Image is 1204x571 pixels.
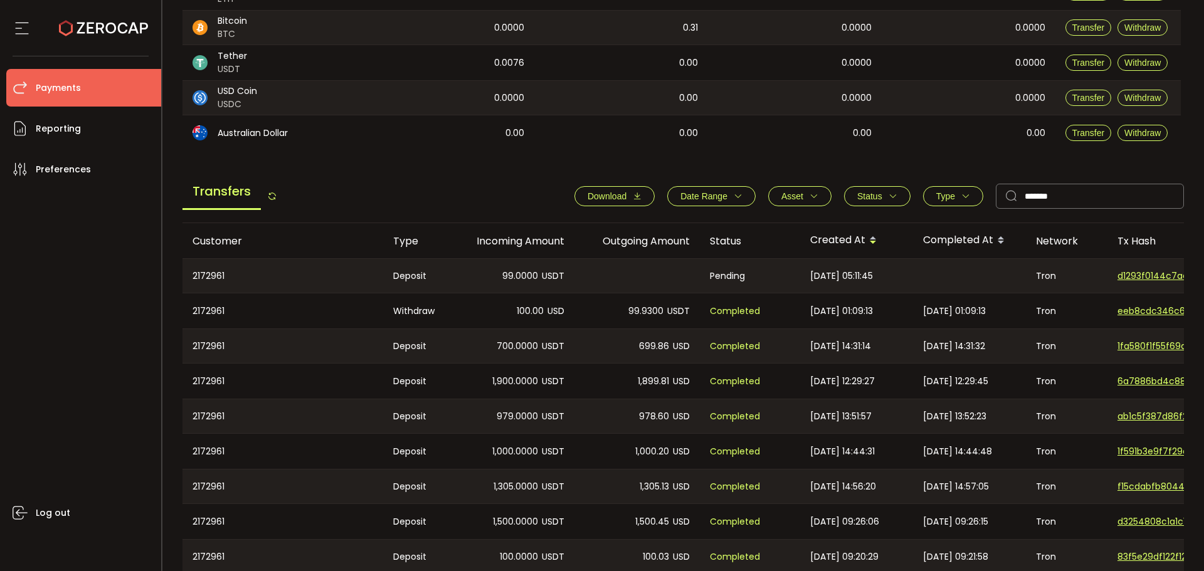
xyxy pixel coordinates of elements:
[182,259,383,293] div: 2172961
[542,339,564,354] span: USDT
[1015,21,1045,35] span: 0.0000
[710,409,760,424] span: Completed
[517,304,544,318] span: 100.00
[182,399,383,433] div: 2172961
[710,269,745,283] span: Pending
[700,234,800,248] div: Status
[218,50,247,63] span: Tether
[673,515,690,529] span: USD
[936,191,955,201] span: Type
[679,126,698,140] span: 0.00
[494,56,524,70] span: 0.0076
[542,550,564,564] span: USDT
[1015,91,1045,105] span: 0.0000
[542,374,564,389] span: USDT
[494,479,538,494] span: 1,305.0000
[710,550,760,564] span: Completed
[640,479,669,494] span: 1,305.13
[768,186,832,206] button: Asset
[683,21,698,35] span: 0.31
[542,444,564,459] span: USDT
[913,230,1026,251] div: Completed At
[1026,504,1107,539] div: Tron
[923,515,988,529] span: [DATE] 09:26:15
[500,550,538,564] span: 100.0000
[667,186,756,206] button: Date Range
[1124,58,1161,68] span: Withdraw
[1065,55,1112,71] button: Transfer
[574,234,700,248] div: Outgoing Amount
[810,269,873,283] span: [DATE] 05:11:45
[182,329,383,363] div: 2172961
[1058,436,1204,571] div: Chat Widget
[383,234,449,248] div: Type
[923,444,992,459] span: [DATE] 14:44:48
[923,304,986,318] span: [DATE] 01:09:13
[193,90,208,105] img: usdc_portfolio.svg
[1124,128,1161,138] span: Withdraw
[1026,293,1107,328] div: Tron
[810,339,871,354] span: [DATE] 14:31:14
[182,469,383,503] div: 2172961
[1026,234,1107,248] div: Network
[383,469,449,503] div: Deposit
[383,434,449,469] div: Deposit
[505,126,524,140] span: 0.00
[923,374,988,389] span: [DATE] 12:29:45
[639,409,669,424] span: 978.60
[494,21,524,35] span: 0.0000
[643,550,669,564] span: 100.03
[710,304,760,318] span: Completed
[383,259,449,293] div: Deposit
[673,339,690,354] span: USD
[673,444,690,459] span: USD
[1026,259,1107,293] div: Tron
[193,125,208,140] img: aud_portfolio.svg
[810,515,879,529] span: [DATE] 09:26:06
[193,20,208,35] img: btc_portfolio.svg
[1117,19,1168,36] button: Withdraw
[1065,90,1112,106] button: Transfer
[494,91,524,105] span: 0.0000
[36,120,81,138] span: Reporting
[1117,125,1168,141] button: Withdraw
[182,434,383,469] div: 2172961
[679,56,698,70] span: 0.00
[383,399,449,433] div: Deposit
[493,515,538,529] span: 1,500.0000
[383,329,449,363] div: Deposit
[383,364,449,399] div: Deposit
[1117,90,1168,106] button: Withdraw
[1065,125,1112,141] button: Transfer
[1072,128,1105,138] span: Transfer
[673,479,690,494] span: USD
[497,339,538,354] span: 700.0000
[842,21,872,35] span: 0.0000
[36,79,81,97] span: Payments
[547,304,564,318] span: USD
[1015,56,1045,70] span: 0.0000
[923,186,983,206] button: Type
[810,550,879,564] span: [DATE] 09:20:29
[492,444,538,459] span: 1,000.0000
[1027,126,1045,140] span: 0.00
[383,504,449,539] div: Deposit
[810,444,875,459] span: [DATE] 14:44:31
[542,479,564,494] span: USDT
[449,234,574,248] div: Incoming Amount
[844,186,911,206] button: Status
[781,191,803,201] span: Asset
[673,409,690,424] span: USD
[542,269,564,283] span: USDT
[1026,469,1107,503] div: Tron
[218,98,257,111] span: USDC
[810,374,875,389] span: [DATE] 12:29:27
[1026,434,1107,469] div: Tron
[923,339,985,354] span: [DATE] 14:31:32
[842,56,872,70] span: 0.0000
[218,14,247,28] span: Bitcoin
[182,234,383,248] div: Customer
[588,191,626,201] span: Download
[383,293,449,328] div: Withdraw
[542,515,564,529] span: USDT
